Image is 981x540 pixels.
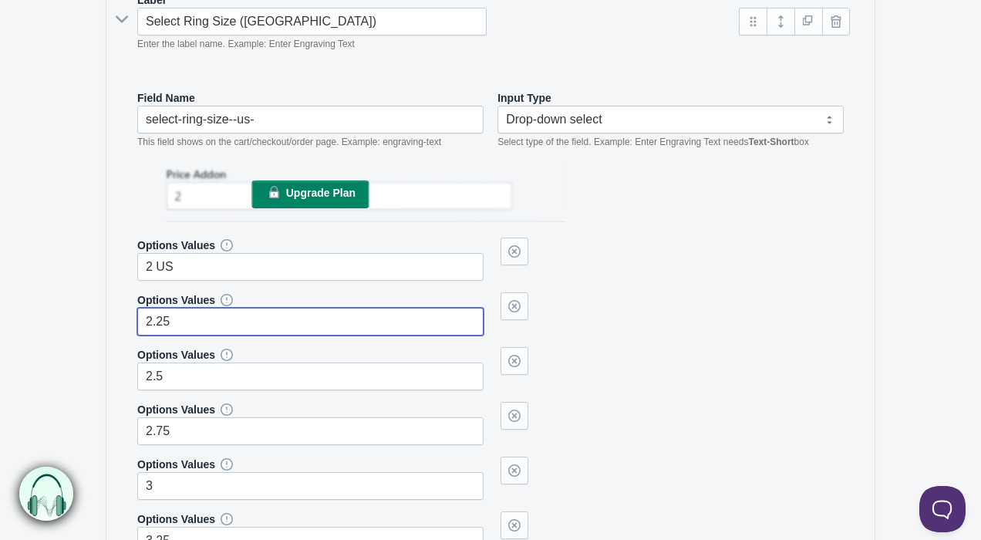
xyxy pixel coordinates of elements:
label: Field Name [137,90,195,106]
label: Options Values [137,347,215,363]
label: Options Values [137,457,215,472]
a: Upgrade Plan [252,181,369,208]
img: bxm.png [20,467,74,521]
span: Upgrade Plan [286,187,356,199]
label: Options Values [137,402,215,417]
em: This field shows on the cart/checkout/order page. Example: engraving-text [137,137,441,147]
em: Enter the label name. Example: Enter Engraving Text [137,39,355,49]
em: Select type of the field. Example: Enter Engraving Text needs box [497,137,809,147]
iframe: Toggle Customer Support [919,486,966,532]
label: Input Type [497,90,551,106]
label: Options Values [137,238,215,253]
label: Options Values [137,292,215,308]
b: Text-Short [748,137,794,147]
img: price-addon-blur.png [137,161,565,222]
label: Options Values [137,511,215,527]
